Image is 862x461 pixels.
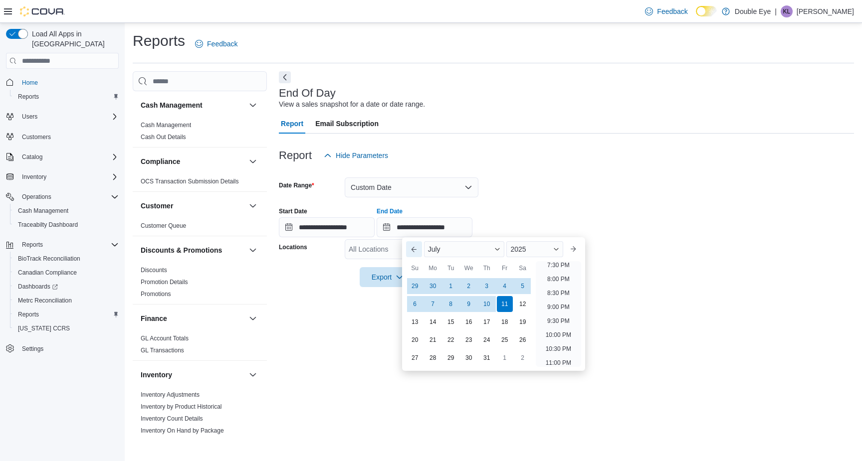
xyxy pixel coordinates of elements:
h3: Discounts & Promotions [141,245,222,255]
div: day-16 [461,314,477,330]
h3: End Of Day [279,87,336,99]
div: day-1 [443,278,459,294]
div: day-11 [497,296,513,312]
div: day-21 [425,332,441,348]
span: Traceabilty Dashboard [14,219,119,231]
div: Compliance [133,175,267,191]
li: 8:30 PM [543,287,574,299]
p: Double Eye [735,5,771,17]
button: Inventory [18,171,50,183]
span: Metrc Reconciliation [14,295,119,307]
button: Inventory [141,370,245,380]
a: Inventory Count Details [141,415,203,422]
span: Feedback [207,39,237,49]
span: Discounts [141,266,167,274]
span: Inventory by Product Historical [141,403,222,411]
a: [US_STATE] CCRS [14,322,74,334]
p: | [775,5,777,17]
span: Metrc Reconciliation [18,297,72,305]
div: day-9 [461,296,477,312]
a: OCS Transaction Submission Details [141,178,239,185]
span: KL [783,5,791,17]
button: Previous Month [406,241,422,257]
button: Discounts & Promotions [247,244,259,256]
div: Sa [515,260,531,276]
span: Dashboards [14,281,119,293]
a: Canadian Compliance [14,267,81,279]
div: day-27 [407,350,423,366]
input: Press the down key to open a popover containing a calendar. [279,217,375,237]
button: Catalog [2,150,123,164]
button: Hide Parameters [320,146,392,165]
div: day-8 [443,296,459,312]
span: Canadian Compliance [14,267,119,279]
div: Kevin Lopez [781,5,793,17]
span: Export [366,267,410,287]
div: Finance [133,332,267,360]
div: Cash Management [133,119,267,147]
h3: Cash Management [141,100,203,110]
a: Customers [18,131,55,143]
div: day-31 [479,350,495,366]
button: Users [2,110,123,124]
label: End Date [377,207,403,215]
a: Discounts [141,267,167,274]
div: Fr [497,260,513,276]
button: Customer [141,201,245,211]
nav: Complex example [6,71,119,382]
a: GL Transactions [141,347,184,354]
span: Hide Parameters [336,151,388,160]
div: day-29 [443,350,459,366]
div: day-30 [461,350,477,366]
h3: Compliance [141,156,180,166]
span: Reports [18,93,39,101]
span: Cash Management [18,207,68,215]
span: Reports [14,308,119,320]
span: Customer Queue [141,222,186,230]
div: day-1 [497,350,513,366]
div: day-23 [461,332,477,348]
a: Promotions [141,291,171,298]
span: Operations [22,193,51,201]
li: 7:30 PM [543,259,574,271]
li: 10:00 PM [542,329,575,341]
div: day-29 [407,278,423,294]
h3: Report [279,150,312,161]
a: Cash Management [141,122,191,129]
button: Reports [2,238,123,252]
button: Inventory [2,170,123,184]
button: Finance [247,312,259,324]
span: Traceabilty Dashboard [18,221,78,229]
div: Su [407,260,423,276]
button: Metrc Reconciliation [10,294,123,307]
span: Operations [18,191,119,203]
span: BioTrack Reconciliation [14,253,119,265]
span: Users [18,111,119,123]
a: Dashboards [10,280,123,294]
span: Settings [22,345,43,353]
div: Discounts & Promotions [133,264,267,304]
div: day-17 [479,314,495,330]
span: Promotions [141,290,171,298]
span: Settings [18,342,119,355]
li: 9:00 PM [543,301,574,313]
span: Feedback [657,6,687,16]
div: day-22 [443,332,459,348]
span: Inventory [22,173,46,181]
span: Dashboards [18,283,58,291]
button: Users [18,111,41,123]
li: 11:00 PM [542,357,575,369]
span: Reports [18,239,119,251]
button: BioTrack Reconciliation [10,252,123,266]
button: Cash Management [141,100,245,110]
button: Cash Management [10,204,123,218]
span: 2025 [510,245,526,253]
h1: Reports [133,31,185,51]
button: Compliance [141,156,245,166]
div: day-13 [407,314,423,330]
button: Reports [10,307,123,321]
span: Reports [14,91,119,103]
button: Customers [2,130,123,144]
p: [PERSON_NAME] [797,5,854,17]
